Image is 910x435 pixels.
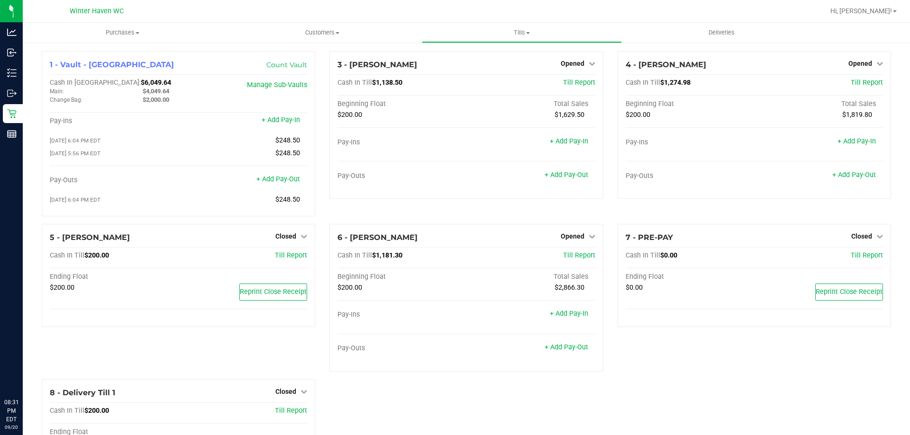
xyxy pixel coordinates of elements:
[239,284,307,301] button: Reprint Close Receipt
[830,7,892,15] span: Hi, [PERSON_NAME]!
[7,68,17,78] inline-svg: Inventory
[50,79,141,87] span: Cash In [GEOGRAPHIC_DATA]:
[23,28,222,37] span: Purchases
[50,150,100,157] span: [DATE] 5:56 PM EDT
[50,117,179,125] div: Pay-Ins
[696,28,747,37] span: Deliveries
[50,88,64,95] span: Main:
[422,28,621,37] span: Tills
[50,388,115,397] span: 8 - Delivery Till 1
[422,23,621,43] a: Tills
[832,171,876,179] a: + Add Pay-Out
[4,398,18,424] p: 08:31 PM EDT
[337,111,362,119] span: $200.00
[626,100,755,108] div: Beginning Float
[337,284,362,292] span: $200.00
[222,23,422,43] a: Customers
[50,273,179,281] div: Ending Float
[275,251,307,259] a: Till Report
[837,137,876,145] a: + Add Pay-In
[9,359,38,388] iframe: Resource center
[555,111,584,119] span: $1,629.50
[372,79,402,87] span: $1,138.50
[50,233,130,242] span: 5 - [PERSON_NAME]
[266,61,307,69] a: Count Vault
[7,109,17,118] inline-svg: Retail
[563,79,595,87] span: Till Report
[545,343,588,351] a: + Add Pay-Out
[262,116,300,124] a: + Add Pay-In
[815,284,883,301] button: Reprint Close Receipt
[50,251,84,259] span: Cash In Till
[50,176,179,185] div: Pay-Outs
[851,251,883,259] a: Till Report
[7,48,17,57] inline-svg: Inbound
[337,172,466,180] div: Pay-Outs
[660,79,691,87] span: $1,274.98
[555,284,584,292] span: $2,866.30
[842,111,872,119] span: $1,819.80
[337,138,466,147] div: Pay-Ins
[626,138,755,147] div: Pay-Ins
[23,23,222,43] a: Purchases
[275,388,296,395] span: Closed
[7,129,17,139] inline-svg: Reports
[626,251,660,259] span: Cash In Till
[275,195,300,204] span: $248.50
[626,60,706,69] span: 4 - [PERSON_NAME]
[337,344,466,353] div: Pay-Outs
[626,111,650,119] span: $200.00
[84,251,109,259] span: $200.00
[561,60,584,67] span: Opened
[563,251,595,259] a: Till Report
[84,407,109,415] span: $200.00
[337,60,417,69] span: 3 - [PERSON_NAME]
[7,89,17,98] inline-svg: Outbound
[275,149,300,157] span: $248.50
[851,79,883,87] a: Till Report
[626,172,755,180] div: Pay-Outs
[337,273,466,281] div: Beginning Float
[50,137,100,144] span: [DATE] 6:04 PM EDT
[70,7,124,15] span: Winter Haven WC
[337,251,372,259] span: Cash In Till
[550,310,588,318] a: + Add Pay-In
[372,251,402,259] span: $1,181.30
[143,96,169,103] span: $2,000.00
[256,175,300,183] a: + Add Pay-Out
[275,407,307,415] a: Till Report
[28,358,39,369] iframe: Resource center unread badge
[337,100,466,108] div: Beginning Float
[337,79,372,87] span: Cash In Till
[7,27,17,37] inline-svg: Analytics
[50,284,74,292] span: $200.00
[466,100,595,108] div: Total Sales
[626,79,660,87] span: Cash In Till
[50,196,100,203] span: [DATE] 6:04 PM EDT
[545,171,588,179] a: + Add Pay-Out
[275,136,300,144] span: $248.50
[275,232,296,240] span: Closed
[240,288,307,296] span: Reprint Close Receipt
[337,233,418,242] span: 6 - [PERSON_NAME]
[561,232,584,240] span: Opened
[626,284,643,292] span: $0.00
[754,100,883,108] div: Total Sales
[143,88,169,95] span: $4,049.64
[247,81,307,89] a: Manage Sub-Vaults
[816,288,883,296] span: Reprint Close Receipt
[141,79,171,87] span: $6,049.64
[50,407,84,415] span: Cash In Till
[851,232,872,240] span: Closed
[337,311,466,319] div: Pay-Ins
[550,137,588,145] a: + Add Pay-In
[4,424,18,431] p: 09/20
[466,273,595,281] div: Total Sales
[223,28,421,37] span: Customers
[626,273,755,281] div: Ending Float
